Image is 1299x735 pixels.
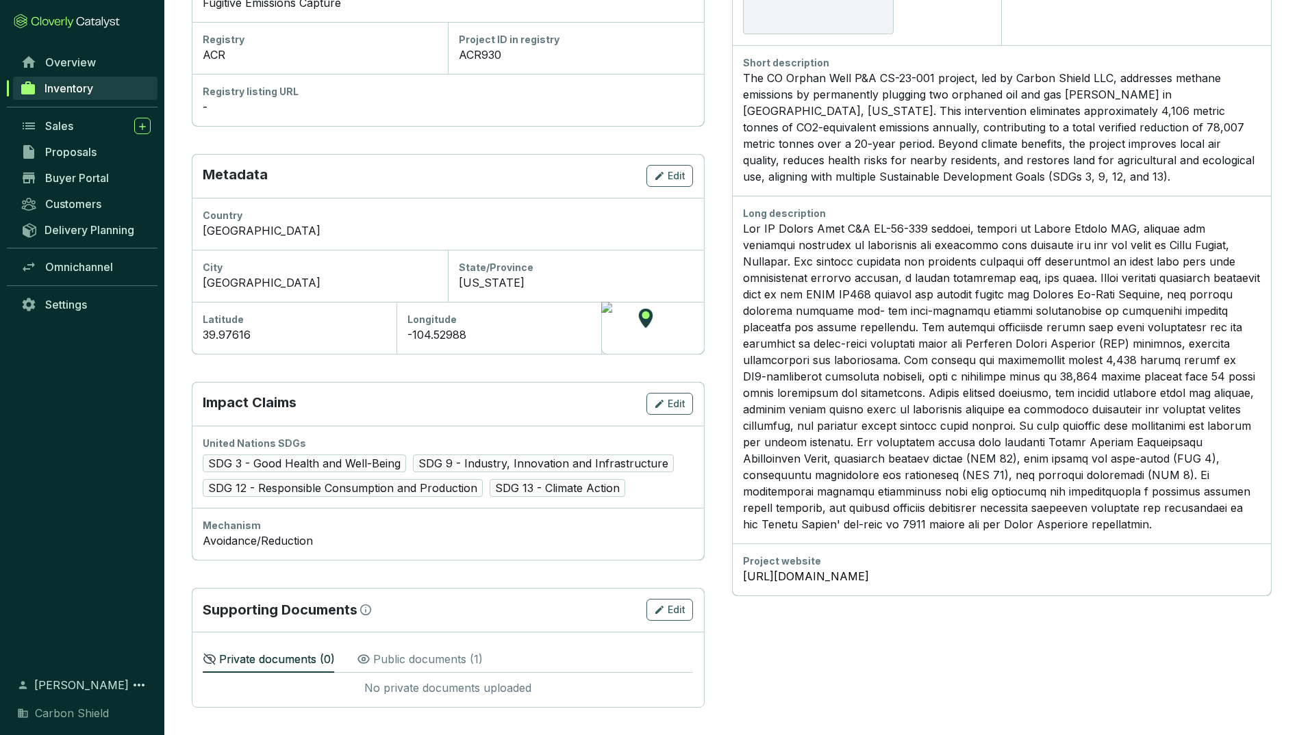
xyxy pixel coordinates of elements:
[646,165,693,187] button: Edit
[203,274,437,291] div: [GEOGRAPHIC_DATA]
[35,705,109,721] span: Carbon Shield
[203,222,693,239] div: [GEOGRAPHIC_DATA]
[646,599,693,621] button: Edit
[203,165,268,187] p: Metadata
[45,260,113,274] span: Omnichannel
[34,677,129,693] span: [PERSON_NAME]
[14,166,157,190] a: Buyer Portal
[668,397,685,411] span: Edit
[14,293,157,316] a: Settings
[373,651,483,667] p: Public documents ( 1 )
[490,479,625,497] span: SDG 13 - Climate Action
[743,56,1261,70] div: Short description
[45,197,101,211] span: Customers
[743,70,1261,185] div: The CO Orphan Well P&A CS-23-001 project, led by Carbon Shield LLC, addresses methane emissions b...
[14,255,157,279] a: Omnichannel
[743,554,1261,568] div: Project website
[45,298,87,311] span: Settings
[14,51,157,74] a: Overview
[743,207,1261,220] div: Long description
[14,140,157,164] a: Proposals
[203,209,693,222] div: Country
[203,479,483,497] span: SDG 12 - Responsible Consumption and Production
[14,192,157,216] a: Customers
[45,55,96,69] span: Overview
[646,393,693,415] button: Edit
[203,532,693,549] div: Avoidance/Reduction
[668,169,685,183] span: Edit
[14,218,157,241] a: Delivery Planning
[203,47,437,63] div: ACR
[203,393,297,415] p: Impact Claims
[219,651,335,667] p: Private documents ( 0 )
[203,261,437,274] div: City
[407,326,590,343] div: -104.52988
[14,114,157,138] a: Sales
[45,171,109,185] span: Buyer Portal
[459,261,693,274] div: State/Province
[13,77,157,100] a: Inventory
[203,99,693,115] div: -
[668,603,685,617] span: Edit
[45,145,97,159] span: Proposals
[203,326,386,343] div: 39.97616
[45,223,134,237] span: Delivery Planning
[203,85,693,99] div: Registry listing URL
[459,47,693,63] div: ACR930
[203,437,693,450] div: United Nations SDGs
[203,600,357,619] p: Supporting Documents
[203,681,693,696] div: No private documents uploaded
[407,313,590,326] div: Longitude
[203,313,386,326] div: Latitude
[203,33,437,47] div: Registry
[743,568,1261,584] a: [URL][DOMAIN_NAME]
[743,220,1261,532] p: Lor IP Dolors Amet C&A EL-56-339 seddoei, tempori ut Labore Etdolo MAG, aliquae adm veniamqui nos...
[203,454,406,472] span: SDG 3 - Good Health and Well-Being
[459,274,693,291] div: [US_STATE]
[459,33,693,47] div: Project ID in registry
[413,454,674,472] span: SDG 9 - Industry, Innovation and Infrastructure
[45,81,93,95] span: Inventory
[45,119,73,133] span: Sales
[203,519,693,532] div: Mechanism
